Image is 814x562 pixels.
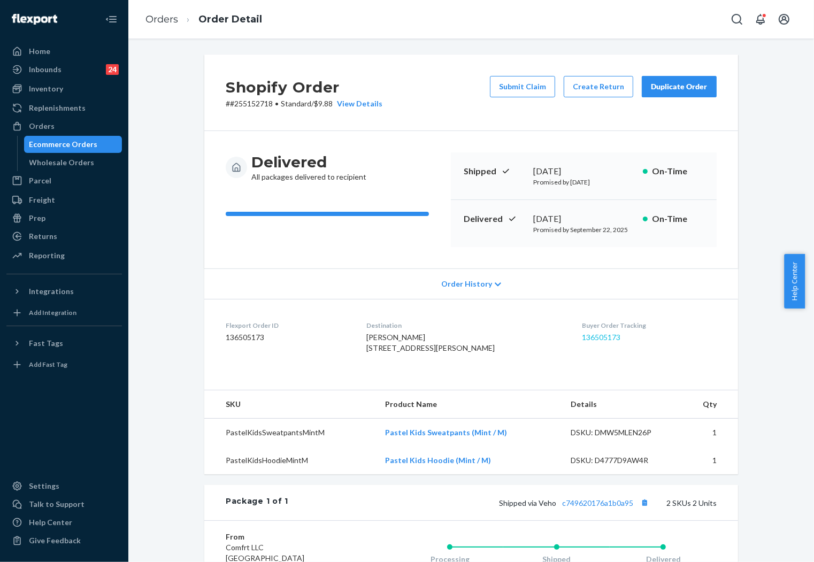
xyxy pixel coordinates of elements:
[29,157,95,168] div: Wholesale Orders
[6,514,122,531] a: Help Center
[490,76,555,97] button: Submit Claim
[29,338,63,349] div: Fast Tags
[366,321,565,330] dt: Destination
[571,427,671,438] div: DSKU: DMW5MLEN26P
[6,191,122,209] a: Freight
[333,98,382,109] button: View Details
[29,308,76,317] div: Add Integration
[29,83,63,94] div: Inventory
[145,13,178,25] a: Orders
[251,152,366,172] h3: Delivered
[6,172,122,189] a: Parcel
[642,76,717,97] button: Duplicate Order
[6,99,122,117] a: Replenishments
[29,286,74,297] div: Integrations
[29,231,57,242] div: Returns
[6,80,122,97] a: Inventory
[464,165,525,178] p: Shipped
[6,283,122,300] button: Integrations
[29,195,55,205] div: Freight
[679,446,738,474] td: 1
[101,9,122,30] button: Close Navigation
[29,64,62,75] div: Inbounds
[6,228,122,245] a: Returns
[29,139,98,150] div: Ecommerce Orders
[464,213,525,225] p: Delivered
[6,61,122,78] a: Inbounds24
[582,321,717,330] dt: Buyer Order Tracking
[29,175,51,186] div: Parcel
[29,250,65,261] div: Reporting
[281,99,311,108] span: Standard
[226,496,288,510] div: Package 1 of 1
[533,225,634,234] p: Promised by September 22, 2025
[385,428,507,437] a: Pastel Kids Sweatpants (Mint / M)
[29,103,86,113] div: Replenishments
[499,498,651,507] span: Shipped via Veho
[137,4,271,35] ol: breadcrumbs
[6,478,122,495] a: Settings
[366,333,495,352] span: [PERSON_NAME] [STREET_ADDRESS][PERSON_NAME]
[377,390,562,419] th: Product Name
[226,76,382,98] h2: Shopify Order
[441,279,492,289] span: Order History
[29,535,81,546] div: Give Feedback
[29,499,85,510] div: Talk to Support
[226,532,354,542] dt: From
[288,496,717,510] div: 2 SKUs 2 Units
[204,446,377,474] td: PastelKidsHoodieMintM
[226,332,349,343] dd: 136505173
[24,136,122,153] a: Ecommerce Orders
[204,390,377,419] th: SKU
[29,481,59,491] div: Settings
[571,455,671,466] div: DSKU: D4777D9AW4R
[12,14,57,25] img: Flexport logo
[29,46,50,57] div: Home
[251,152,366,182] div: All packages delivered to recipient
[679,419,738,447] td: 1
[6,118,122,135] a: Orders
[6,247,122,264] a: Reporting
[533,213,634,225] div: [DATE]
[6,304,122,321] a: Add Integration
[226,98,382,109] p: # #255152718 / $9.88
[6,43,122,60] a: Home
[29,360,67,369] div: Add Fast Tag
[24,154,122,171] a: Wholesale Orders
[533,165,634,178] div: [DATE]
[6,210,122,227] a: Prep
[679,390,738,419] th: Qty
[533,178,634,187] p: Promised by [DATE]
[726,9,748,30] button: Open Search Box
[773,9,795,30] button: Open account menu
[750,9,771,30] button: Open notifications
[106,64,119,75] div: 24
[651,81,708,92] div: Duplicate Order
[6,356,122,373] a: Add Fast Tag
[204,419,377,447] td: PastelKidsSweatpantsMintM
[784,254,805,309] button: Help Center
[29,213,45,224] div: Prep
[198,13,262,25] a: Order Detail
[562,498,633,507] a: c749620176a1b0a95
[29,121,55,132] div: Orders
[582,333,620,342] a: 136505173
[652,213,704,225] p: On-Time
[638,496,651,510] button: Copy tracking number
[6,532,122,549] button: Give Feedback
[226,321,349,330] dt: Flexport Order ID
[29,517,72,528] div: Help Center
[6,335,122,352] button: Fast Tags
[6,496,122,513] a: Talk to Support
[562,390,680,419] th: Details
[652,165,704,178] p: On-Time
[385,456,491,465] a: Pastel Kids Hoodie (Mint / M)
[564,76,633,97] button: Create Return
[275,99,279,108] span: •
